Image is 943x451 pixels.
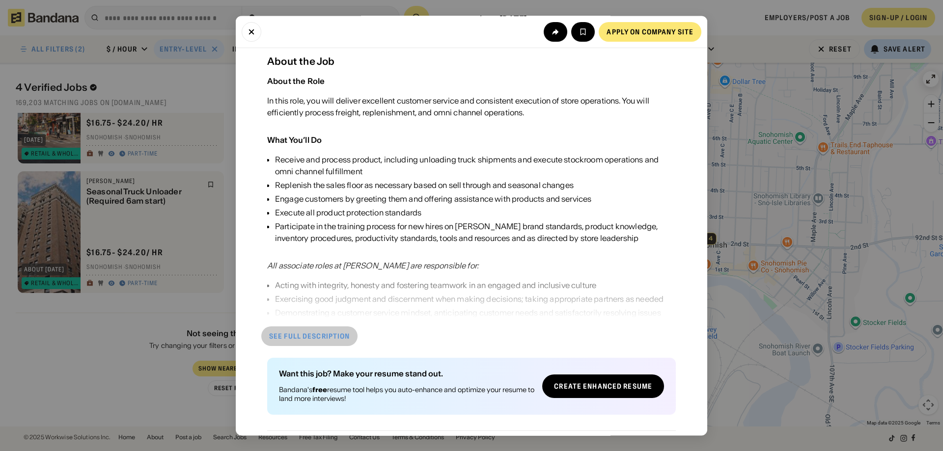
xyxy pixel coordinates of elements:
span: Demonstrating a customer service mindset, anticipating customer needs and satisfactorily resolvin... [275,308,661,318]
div: Apply on company site [607,28,693,35]
button: Close [242,22,261,41]
div: See full description [269,333,350,340]
div: About the Job [267,55,676,67]
b: free [312,385,327,394]
span: In this role, you will deliver excellent customer service and consistent execution of store opera... [267,96,649,117]
span: Engage customers by greeting them and offering assistance with products and services [275,194,591,204]
div: Create Enhanced Resume [554,383,652,390]
span: Participate in the training process for new hires on [PERSON_NAME] brand standards, product knowl... [275,221,658,243]
span: Acting with integrity, honesty and fostering teamwork in an engaged and inclusive culture [275,280,596,290]
b: About the Role [267,76,325,86]
div: Want this job? Make your resume stand out. [279,370,534,377]
i: All associate roles at [PERSON_NAME] are responsible for: [267,261,478,270]
span: Execute all product protection standards [275,208,421,217]
div: Bandana's resume tool helps you auto-enhance and optimize your resume to land more interviews! [279,385,534,403]
span: Exercising good judgment and discernment when making decisions; taking appropriate partners as ne... [275,294,664,304]
span: Replenish the sales floor as necessary based on sell through and seasonal changes [275,180,574,190]
span: Receive and process product, including unloading truck shipments and execute stockroom operations... [275,155,659,176]
b: What You’ll Do [267,135,322,145]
